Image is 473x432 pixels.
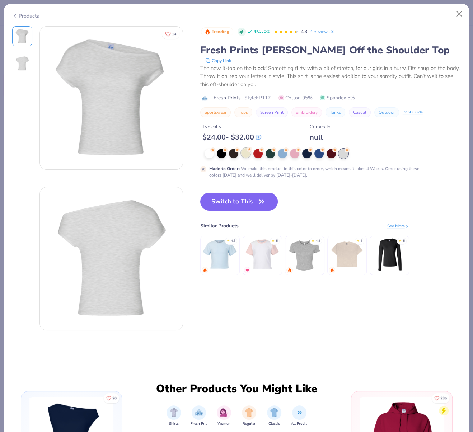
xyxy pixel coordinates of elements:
span: Fresh Prints [191,421,207,427]
div: filter for Classic [267,405,281,427]
strong: Made to Order : [209,166,240,172]
div: See More [387,223,409,229]
div: filter for Regular [242,405,256,427]
img: Women Image [220,408,228,417]
div: 5 [361,239,362,244]
span: 20 [112,396,117,400]
span: 235 [440,396,447,400]
button: Switch to This [200,193,278,211]
span: All Products [291,421,308,427]
div: null [310,133,331,142]
img: Front [14,28,31,45]
img: trending.gif [203,268,207,272]
div: 4.8 [231,239,235,244]
button: Tanks [326,107,345,117]
button: Casual [349,107,371,117]
img: Fresh Prints Mini Tee [203,237,237,271]
button: filter button [267,405,281,427]
img: All Products Image [295,408,304,417]
div: Fresh Prints [PERSON_NAME] Off the Shoulder Top [200,43,461,57]
div: $ 24.00 - $ 32.00 [202,133,261,142]
div: Products [12,12,39,20]
span: Cotton 95% [278,94,313,102]
button: filter button [167,405,181,427]
div: 4.3 Stars [274,26,298,38]
img: brand logo [200,95,210,101]
span: Style FP117 [244,94,271,102]
div: 5 [403,239,405,244]
div: Comes In [310,123,331,131]
div: Print Guide [403,109,423,116]
div: filter for Fresh Prints [191,405,207,427]
span: Spandex 5% [320,94,355,102]
a: 4 Reviews [310,28,335,35]
span: 4.3 [301,29,307,34]
button: filter button [191,405,207,427]
div: Typically [202,123,261,131]
div: ★ [272,239,275,241]
button: copy to clipboard [203,57,233,64]
button: Tops [234,107,252,117]
img: Classic Image [270,408,278,417]
div: 5 [276,239,278,244]
div: filter for All Products [291,405,308,427]
div: The new it-top on the block! Something flirty with a bit of stretch, for our girls in a hurry. Fi... [200,64,461,89]
div: Other Products You Might Like [151,382,322,395]
button: filter button [242,405,256,427]
div: filter for Shirts [167,405,181,427]
span: Shirts [169,421,179,427]
img: Fresh Prints Raglan Mini Tee [245,237,279,271]
button: filter button [217,405,231,427]
button: Outdoor [374,107,399,117]
img: Regular Image [245,408,253,417]
img: MostFav.gif [245,268,249,272]
img: Trending sort [205,29,210,35]
button: Sportswear [200,107,231,117]
button: Like [104,393,119,403]
img: Bella + Canvas Ladies' Micro Ribbed Baby Tee [287,237,322,271]
button: Close [453,7,466,21]
span: 14.4K Clicks [248,29,270,35]
img: Back [14,55,31,72]
img: Shirts Image [170,408,178,417]
div: ★ [312,239,314,241]
div: We make this product in this color to order, which means it takes 4 Weeks. Order using these colo... [209,165,430,178]
div: filter for Women [217,405,231,427]
button: Like [162,29,179,39]
button: Embroidery [291,107,322,117]
img: Fresh Prints Image [195,408,203,417]
div: ★ [399,239,402,241]
span: Regular [243,421,256,427]
span: Fresh Prints [214,94,241,102]
button: filter button [291,405,308,427]
span: Women [217,421,230,427]
div: ★ [356,239,359,241]
img: Shaka Wear Adult Garment-Dyed Drop-Shoulder T-Shirt [330,237,364,271]
div: ★ [227,239,230,241]
img: Back [40,187,183,330]
div: Similar Products [200,222,239,230]
img: Bella Canvas Ladies' Jersey Long-Sleeve T-Shirt [372,237,406,271]
img: trending.gif [330,268,334,272]
img: trending.gif [287,268,292,272]
div: 4.8 [316,239,320,244]
button: Badge Button [201,27,233,37]
img: Front [40,27,183,169]
span: Trending [212,30,229,34]
span: Classic [268,421,280,427]
button: Screen Print [256,107,288,117]
span: 14 [172,32,176,36]
button: Like [432,393,449,403]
